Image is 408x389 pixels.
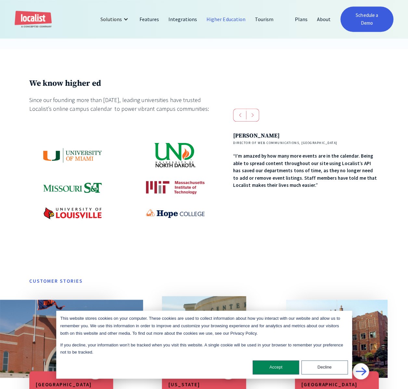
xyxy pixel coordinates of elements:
[312,11,335,27] a: About
[233,140,379,145] h4: Director of Web Communications, [GEOGRAPHIC_DATA]
[253,360,299,374] button: Accept
[233,109,246,122] div: previous slide
[29,96,219,113] div: Since our founding more than [DATE], leading universities have trusted Localist’s online campus c...
[60,342,348,357] p: If you decline, your information won’t be tracked when you visit this website. A single cookie wi...
[164,11,202,27] a: Integrations
[246,109,259,122] div: next slide
[233,152,379,189] div: “I’m amazed by how many more events are in the calendar. Being able to spread content throughout ...
[290,11,312,27] a: Plans
[43,207,102,219] img: University of Louisville logo
[202,11,250,27] a: Higher Education
[29,278,379,285] h6: CUstomer stories
[250,11,278,27] a: Tourism
[43,148,102,163] img: University of Miami logo
[60,315,348,337] p: This website stores cookies on your computer. These cookies are used to collect information about...
[340,6,394,32] a: Schedule a Demo
[135,11,164,27] a: Features
[36,381,107,388] h5: [GEOGRAPHIC_DATA]
[56,311,352,379] div: Cookie banner
[233,109,379,204] div: carousel
[233,131,379,189] div: 1 of 3
[233,132,279,139] strong: [PERSON_NAME]
[29,78,219,88] h3: We know higher ed
[154,142,196,168] img: University of North Dakota logo
[146,181,204,194] img: Massachusetts Institute of Technology logo
[95,11,135,27] div: Solutions
[301,360,348,374] button: Decline
[43,183,102,193] img: Missouri S&T logo
[146,209,204,217] img: Hope College logo
[100,15,122,23] div: Solutions
[15,11,52,28] a: home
